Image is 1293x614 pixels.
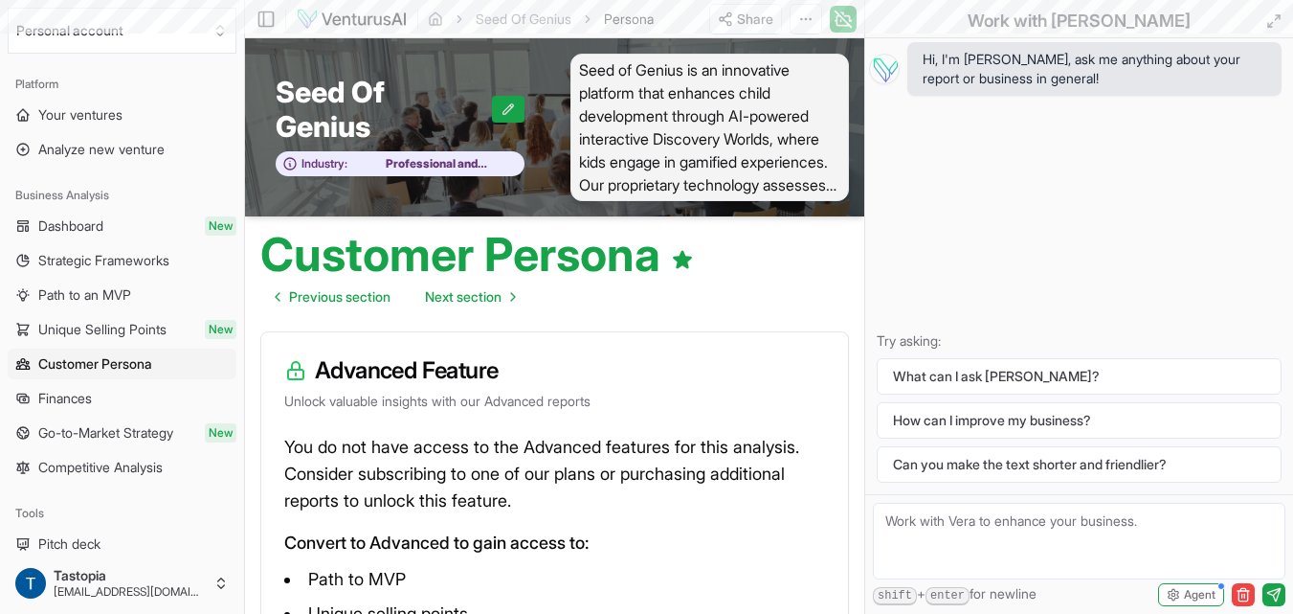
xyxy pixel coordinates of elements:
span: Next section [425,287,502,307]
a: Path to an MVP [8,280,236,310]
button: Tastopia[EMAIL_ADDRESS][DOMAIN_NAME] [8,560,236,606]
button: Agent [1158,583,1224,606]
span: Seed Of Genius [276,75,492,144]
span: Industry: [301,156,347,171]
div: Tools [8,498,236,529]
span: Finances [38,389,92,408]
kbd: enter [925,587,970,605]
img: Vera [869,54,900,84]
button: Can you make the text shorter and friendlier? [877,446,1282,483]
nav: pagination [260,278,530,316]
p: You do not have access to the Advanced features for this analysis. Consider subscribing to one of... [284,434,825,514]
p: Unlock valuable insights with our Advanced reports [284,392,825,411]
span: Strategic Frameworks [38,251,169,270]
img: ACg8ocI2T5J6iDvzUO-V5uMl9u6OQkwq9l5WTj90fGhz-48wDtR5Qw=s96-c [15,568,46,599]
a: Go to next page [410,278,530,316]
span: Seed of Genius is an innovative platform that enhances child development through AI-powered inter... [570,54,850,201]
h1: Customer Persona [260,232,694,278]
kbd: shift [873,587,917,605]
p: Try asking: [877,331,1282,351]
button: How can I improve my business? [877,402,1282,439]
span: Competitive Analysis [38,458,163,477]
span: Your ventures [38,105,123,125]
span: New [205,423,236,443]
span: New [205,216,236,236]
a: Your ventures [8,100,236,130]
p: Convert to Advanced to gain access to: [284,530,825,557]
a: DashboardNew [8,211,236,241]
a: Go to previous page [260,278,406,316]
div: Business Analysis [8,180,236,211]
a: Pitch deck [8,529,236,559]
span: + for newline [873,584,1037,605]
span: Pitch deck [38,534,100,554]
a: Competitive Analysis [8,452,236,483]
span: Path to an MVP [38,285,131,305]
span: Hi, I'm [PERSON_NAME], ask me anything about your report or business in general! [923,50,1266,88]
a: Unique Selling PointsNew [8,314,236,345]
a: Finances [8,383,236,414]
a: Go-to-Market StrategyNew [8,418,236,448]
span: [EMAIL_ADDRESS][DOMAIN_NAME] [54,584,206,600]
span: Unique Selling Points [38,320,167,339]
span: Tastopia [54,567,206,584]
a: Customer Persona [8,349,236,379]
span: New [205,320,236,339]
span: Go-to-Market Strategy [38,423,173,443]
a: Analyze new venture [8,134,236,165]
span: Analyze new venture [38,140,165,159]
button: Industry:Professional and Management Development Training [276,151,524,177]
span: Previous section [289,287,390,307]
a: Strategic Frameworks [8,245,236,276]
span: Dashboard [38,216,103,236]
li: Path to MVP [284,564,825,595]
span: Customer Persona [38,354,152,374]
span: Agent [1184,587,1215,603]
div: Platform [8,69,236,100]
h3: Advanced Feature [284,355,825,386]
button: What can I ask [PERSON_NAME]? [877,358,1282,395]
span: Professional and Management Development Training [347,156,514,171]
